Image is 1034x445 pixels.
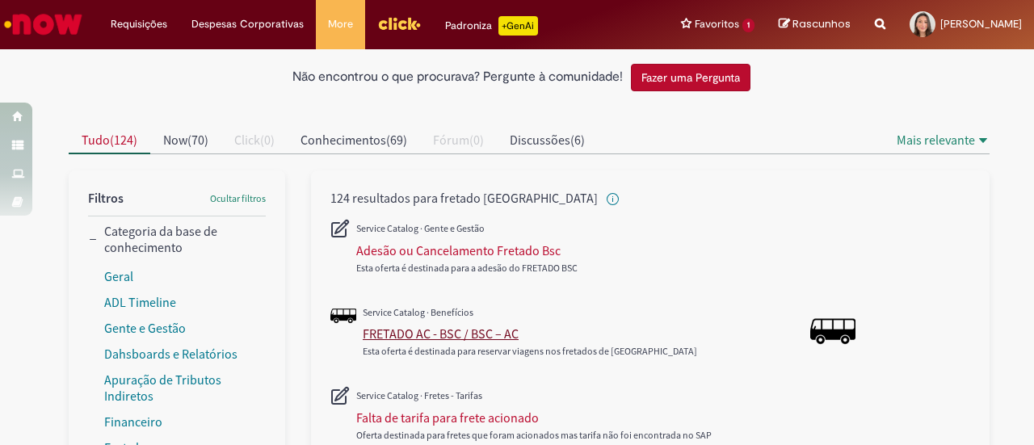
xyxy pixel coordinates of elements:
span: [PERSON_NAME] [940,17,1022,31]
span: Favoritos [695,16,739,32]
div: Padroniza [445,16,538,36]
span: Rascunhos [792,16,851,31]
img: click_logo_yellow_360x200.png [377,11,421,36]
img: ServiceNow [2,8,85,40]
h2: Não encontrou o que procurava? Pergunte à comunidade! [292,70,623,85]
a: Rascunhos [779,17,851,32]
span: More [328,16,353,32]
span: Requisições [111,16,167,32]
span: Despesas Corporativas [191,16,304,32]
button: Fazer uma Pergunta [631,64,750,91]
p: +GenAi [498,16,538,36]
span: 1 [742,19,754,32]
